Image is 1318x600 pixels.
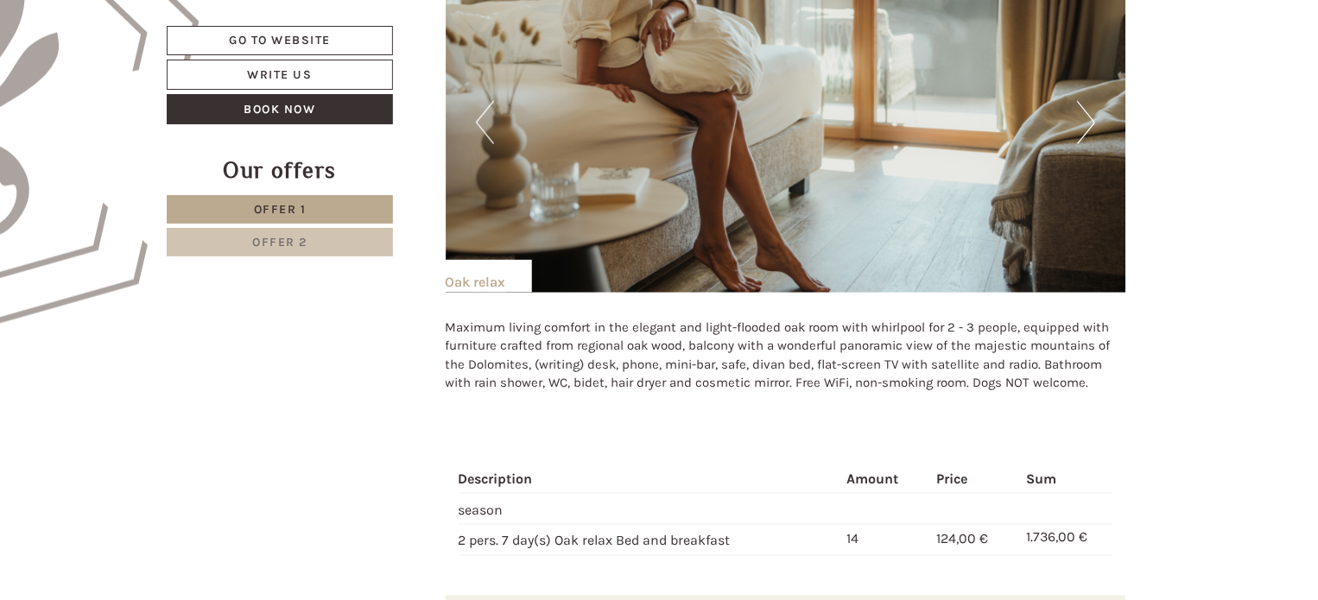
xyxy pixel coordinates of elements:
td: 14 [840,525,929,556]
div: Oak relax [446,260,532,293]
button: Send [588,455,679,485]
a: Go to website [167,26,393,55]
th: Sum [1019,466,1112,493]
td: season [459,494,840,525]
div: Hello, how can we help you? [13,47,209,99]
td: 2 pers. 7 day(s) Oak relax Bed and breakfast [459,525,840,556]
span: 124,00 € [936,531,988,547]
th: Price [929,466,1019,493]
div: Our offers [167,155,393,186]
td: 1.736,00 € [1019,525,1112,556]
small: 09:27 [26,84,200,96]
button: Next [1077,101,1095,144]
th: Description [459,466,840,493]
span: Offer 1 [254,202,307,217]
button: Previous [476,101,494,144]
span: Offer 2 [252,235,307,249]
p: Maximum living comfort in the elegant and light-flooded oak room with whirlpool for 2 - 3 people,... [446,319,1126,393]
a: Write us [167,60,393,90]
a: Book now [167,94,393,124]
div: [DATE] [309,13,370,42]
div: Hotel B&B Feldmessner [26,50,200,64]
th: Amount [840,466,929,493]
